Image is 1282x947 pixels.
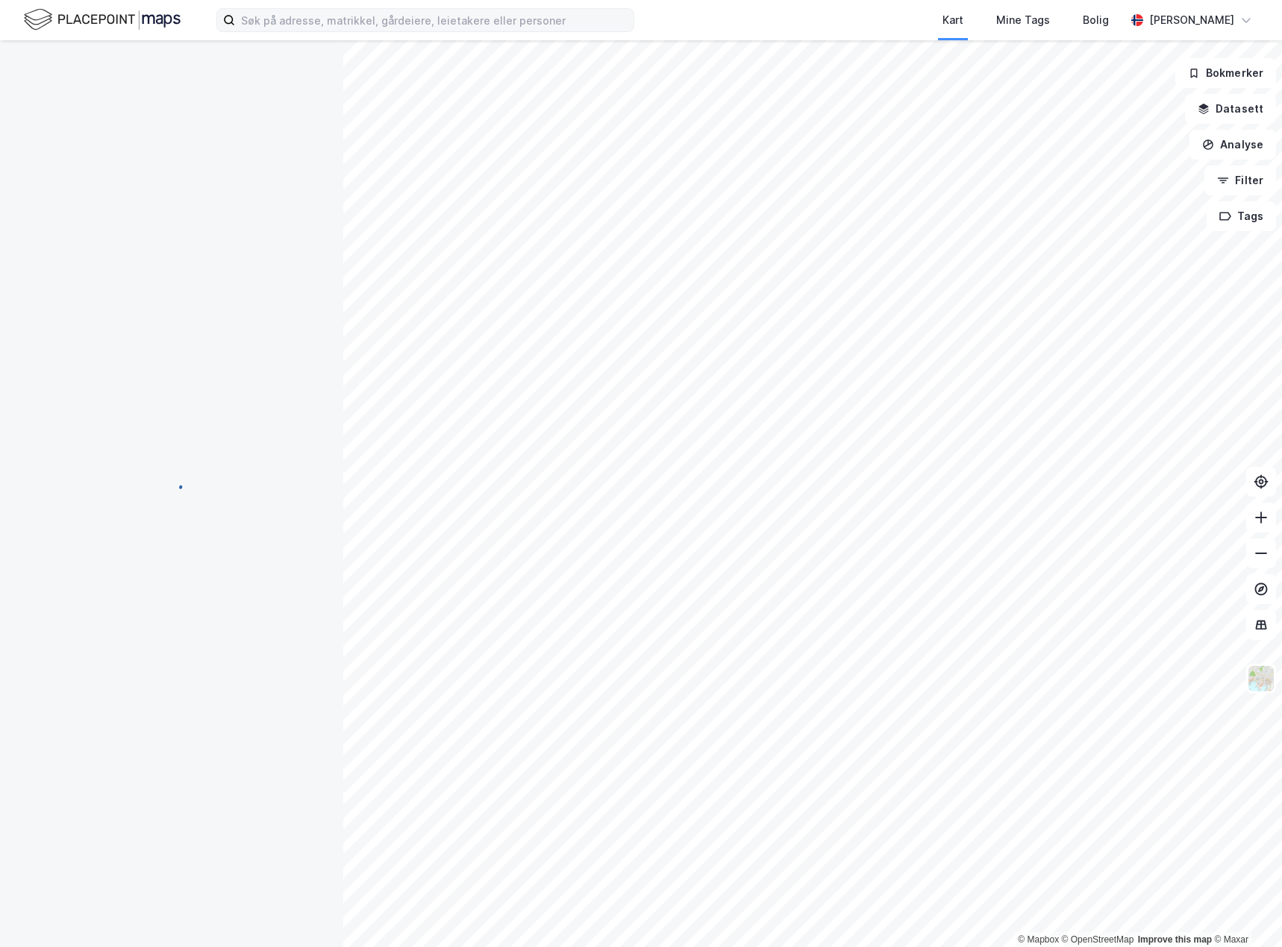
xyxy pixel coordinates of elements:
button: Bokmerker [1175,58,1276,88]
button: Datasett [1185,94,1276,124]
div: Bolig [1083,11,1109,29]
button: Filter [1204,166,1276,195]
img: logo.f888ab2527a4732fd821a326f86c7f29.svg [24,7,181,33]
button: Tags [1207,201,1276,231]
input: Søk på adresse, matrikkel, gårdeiere, leietakere eller personer [235,9,634,31]
img: Z [1247,664,1275,693]
button: Analyse [1189,130,1276,160]
a: Mapbox [1018,934,1059,945]
iframe: Chat Widget [1207,875,1282,947]
div: Mine Tags [996,11,1050,29]
img: spinner.a6d8c91a73a9ac5275cf975e30b51cfb.svg [160,473,184,497]
div: Kart [942,11,963,29]
a: OpenStreetMap [1062,934,1134,945]
a: Improve this map [1138,934,1212,945]
div: [PERSON_NAME] [1149,11,1234,29]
